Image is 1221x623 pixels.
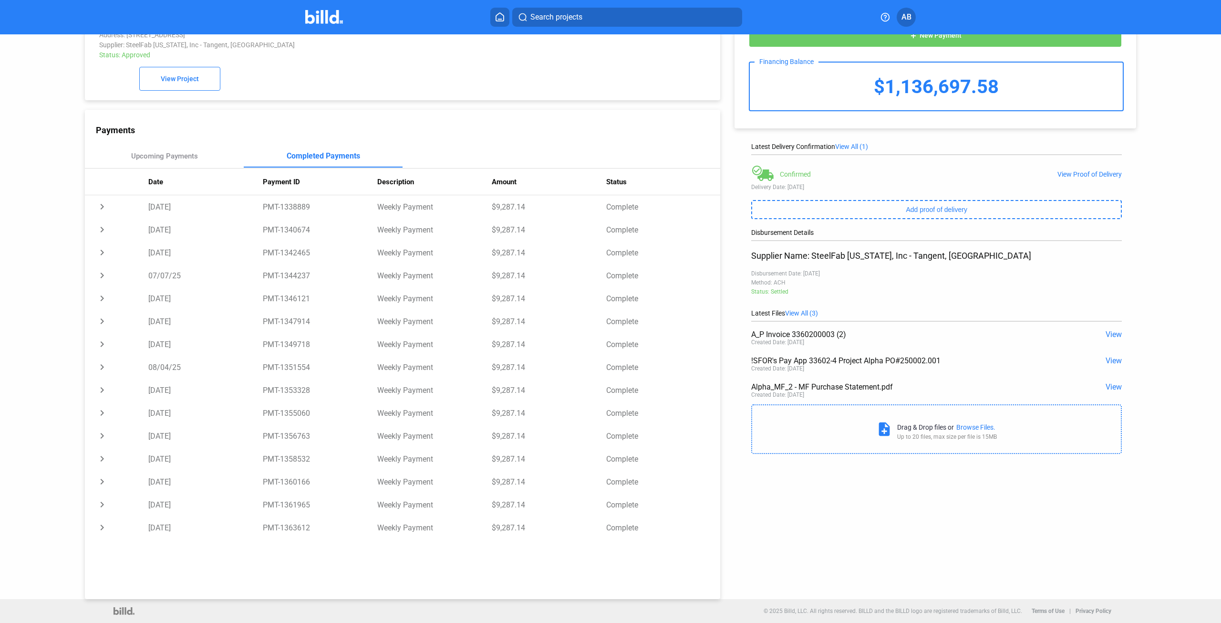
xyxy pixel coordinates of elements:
[263,310,377,333] td: PMT-1347914
[751,365,804,372] div: Created Date: [DATE]
[606,356,721,379] td: Complete
[99,41,585,49] div: Supplier: SteelFab [US_STATE], Inc - Tangent, [GEOGRAPHIC_DATA]
[287,151,360,160] div: Completed Payments
[377,218,492,241] td: Weekly Payment
[263,169,377,195] th: Payment ID
[148,493,263,516] td: [DATE]
[606,516,721,539] td: Complete
[1106,356,1122,365] span: View
[751,382,1047,391] div: Alpha_MF_2 - MF Purchase Statement.pdf
[377,401,492,424] td: Weekly Payment
[377,424,492,447] td: Weekly Payment
[131,152,198,160] div: Upcoming Payments
[780,170,811,178] div: Confirmed
[512,8,742,27] button: Search projects
[751,309,1122,317] div: Latest Files
[606,493,721,516] td: Complete
[897,423,954,431] div: Drag & Drop files or
[1069,608,1071,614] p: |
[901,11,911,23] span: AB
[377,241,492,264] td: Weekly Payment
[148,379,263,401] td: [DATE]
[897,8,916,27] button: AB
[492,195,606,218] td: $9,287.14
[492,287,606,310] td: $9,287.14
[263,470,377,493] td: PMT-1360166
[99,51,585,59] div: Status: Approved
[606,310,721,333] td: Complete
[263,447,377,470] td: PMT-1358532
[755,58,818,65] div: Financing Balance
[148,287,263,310] td: [DATE]
[492,333,606,356] td: $9,287.14
[377,264,492,287] td: Weekly Payment
[148,241,263,264] td: [DATE]
[530,11,582,23] span: Search projects
[263,356,377,379] td: PMT-1351554
[377,493,492,516] td: Weekly Payment
[606,218,721,241] td: Complete
[148,264,263,287] td: 07/07/25
[377,333,492,356] td: Weekly Payment
[492,241,606,264] td: $9,287.14
[1032,608,1065,614] b: Terms of Use
[492,424,606,447] td: $9,287.14
[263,195,377,218] td: PMT-1338889
[920,32,962,40] span: New Payment
[606,401,721,424] td: Complete
[377,287,492,310] td: Weekly Payment
[751,229,1122,236] div: Disbursement Details
[377,447,492,470] td: Weekly Payment
[148,447,263,470] td: [DATE]
[492,493,606,516] td: $9,287.14
[606,424,721,447] td: Complete
[263,516,377,539] td: PMT-1363612
[1057,170,1122,178] div: View Proof of Delivery
[1106,382,1122,391] span: View
[148,516,263,539] td: [DATE]
[751,251,1122,261] div: Supplier Name: SteelFab [US_STATE], Inc - Tangent, [GEOGRAPHIC_DATA]
[606,169,721,195] th: Status
[606,470,721,493] td: Complete
[606,447,721,470] td: Complete
[750,63,1123,110] div: $1,136,697.58
[148,195,263,218] td: [DATE]
[377,195,492,218] td: Weekly Payment
[749,23,1122,47] button: New Payment
[906,206,967,213] span: Add proof of delivery
[492,310,606,333] td: $9,287.14
[148,470,263,493] td: [DATE]
[263,241,377,264] td: PMT-1342465
[606,333,721,356] td: Complete
[114,607,134,615] img: logo
[492,447,606,470] td: $9,287.14
[139,67,220,91] button: View Project
[606,379,721,401] td: Complete
[263,379,377,401] td: PMT-1353328
[785,309,818,317] span: View All (3)
[492,169,606,195] th: Amount
[492,379,606,401] td: $9,287.14
[956,423,995,431] div: Browse Files.
[492,401,606,424] td: $9,287.14
[148,424,263,447] td: [DATE]
[148,169,263,195] th: Date
[492,356,606,379] td: $9,287.14
[492,516,606,539] td: $9,287.14
[751,391,804,398] div: Created Date: [DATE]
[606,287,721,310] td: Complete
[751,288,1122,295] div: Status: Settled
[764,608,1022,614] p: © 2025 Billd, LLC. All rights reserved. BILLD and the BILLD logo are registered trademarks of Bil...
[751,279,1122,286] div: Method: ACH
[897,433,997,440] div: Up to 20 files, max size per file is 15MB
[377,379,492,401] td: Weekly Payment
[377,310,492,333] td: Weekly Payment
[1106,330,1122,339] span: View
[492,264,606,287] td: $9,287.14
[263,287,377,310] td: PMT-1346121
[606,264,721,287] td: Complete
[751,339,804,346] div: Created Date: [DATE]
[835,143,868,150] span: View All (1)
[876,421,892,437] mat-icon: note_add
[148,310,263,333] td: [DATE]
